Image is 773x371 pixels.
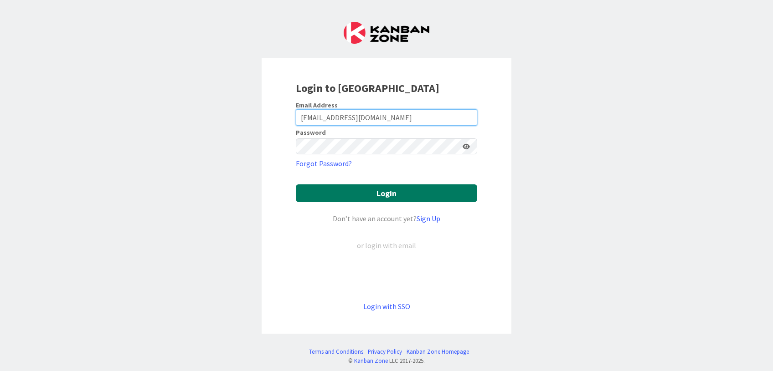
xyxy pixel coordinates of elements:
[296,129,326,136] label: Password
[363,302,410,311] a: Login with SSO
[304,356,469,365] div: © LLC 2017- 2025 .
[344,22,429,44] img: Kanban Zone
[296,184,477,202] button: Login
[296,213,477,224] div: Don’t have an account yet?
[291,266,482,286] iframe: Knop Inloggen met Google
[368,347,402,356] a: Privacy Policy
[355,240,418,251] div: or login with email
[354,357,388,364] a: Kanban Zone
[407,347,469,356] a: Kanban Zone Homepage
[296,81,439,95] b: Login to [GEOGRAPHIC_DATA]
[296,158,352,169] a: Forgot Password?
[309,347,363,356] a: Terms and Conditions
[296,101,338,109] label: Email Address
[417,214,440,223] a: Sign Up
